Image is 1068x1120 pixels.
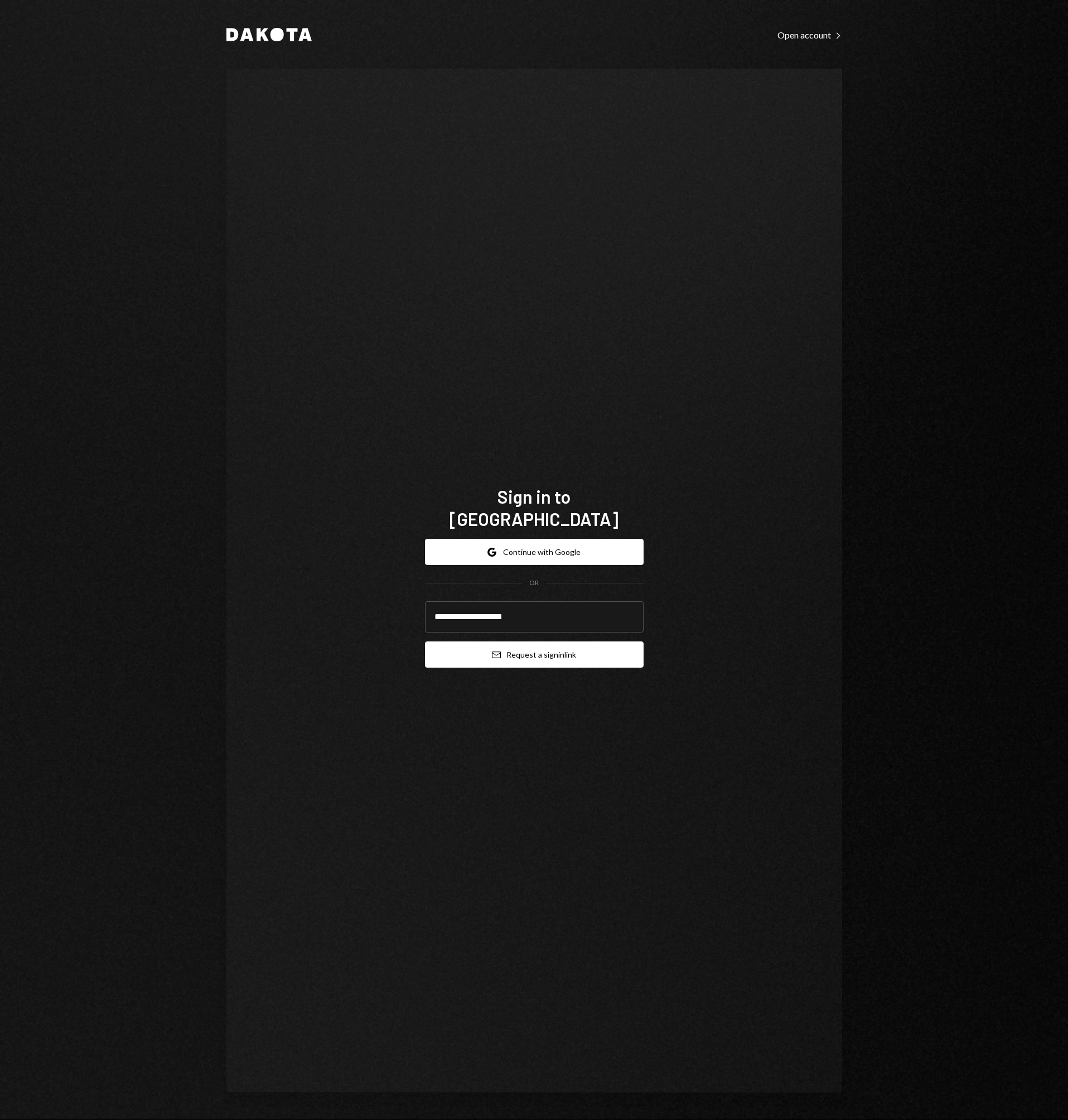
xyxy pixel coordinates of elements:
[425,485,644,530] h1: Sign in to [GEOGRAPHIC_DATA]
[529,578,539,588] div: OR
[425,641,644,668] button: Request a signinlink
[777,28,842,41] a: Open account
[425,539,644,565] button: Continue with Google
